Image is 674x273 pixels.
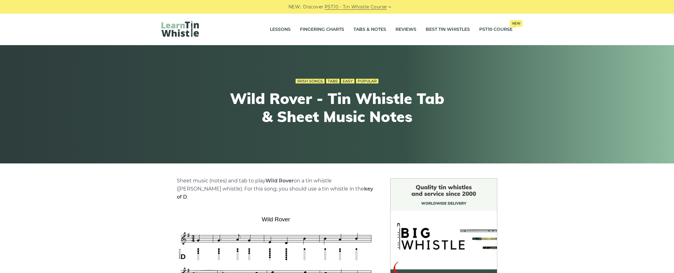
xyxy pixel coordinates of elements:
[479,22,513,37] a: PST10 CourseNew
[300,22,344,37] a: Fingering Charts
[341,79,354,84] a: Easy
[177,177,375,201] p: Sheet music (notes) and tab to play on a tin whistle ([PERSON_NAME] whistle). For this song, you ...
[161,21,199,37] img: LearnTinWhistle.com
[270,22,291,37] a: Lessons
[356,79,378,84] a: Popular
[353,22,386,37] a: Tabs & Notes
[510,20,522,27] span: New
[222,90,452,125] h1: Wild Rover - Tin Whistle Tab & Sheet Music Notes
[396,22,416,37] a: Reviews
[426,22,470,37] a: Best Tin Whistles
[265,178,294,184] strong: Wild Rover
[326,79,339,84] a: Tabs
[296,79,325,84] a: Irish Songs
